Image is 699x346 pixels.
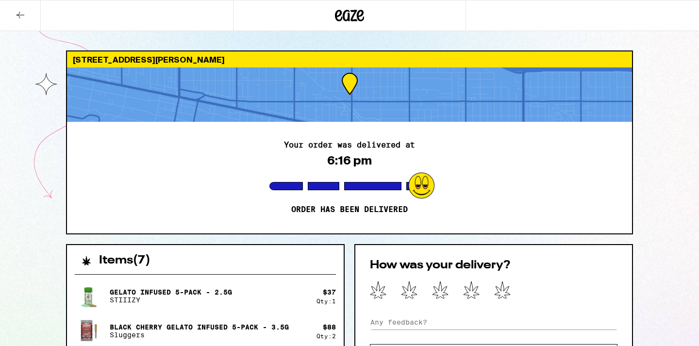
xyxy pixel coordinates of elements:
[110,323,289,331] p: Black Cherry Gelato Infused 5-pack - 3.5g
[75,317,102,345] img: Sluggers - Black Cherry Gelato Infused 5-pack - 3.5g
[99,255,150,266] h2: Items ( 7 )
[291,205,408,214] p: Order has been delivered
[67,51,632,67] div: [STREET_ADDRESS][PERSON_NAME]
[110,296,232,304] p: STIIIZY
[370,315,617,330] input: Any feedback?
[284,141,415,149] h2: Your order was delivered at
[323,323,336,331] div: $ 88
[316,333,336,339] div: Qty: 2
[636,317,689,341] iframe: Opens a widget where you can find more information
[110,331,289,339] p: Sluggers
[370,260,617,271] h2: How was your delivery?
[327,154,372,167] div: 6:16 pm
[110,288,232,296] p: Gelato Infused 5-Pack - 2.5g
[316,298,336,304] div: Qty: 1
[323,288,336,296] div: $ 37
[75,282,102,310] img: STIIIZY - Gelato Infused 5-Pack - 2.5g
